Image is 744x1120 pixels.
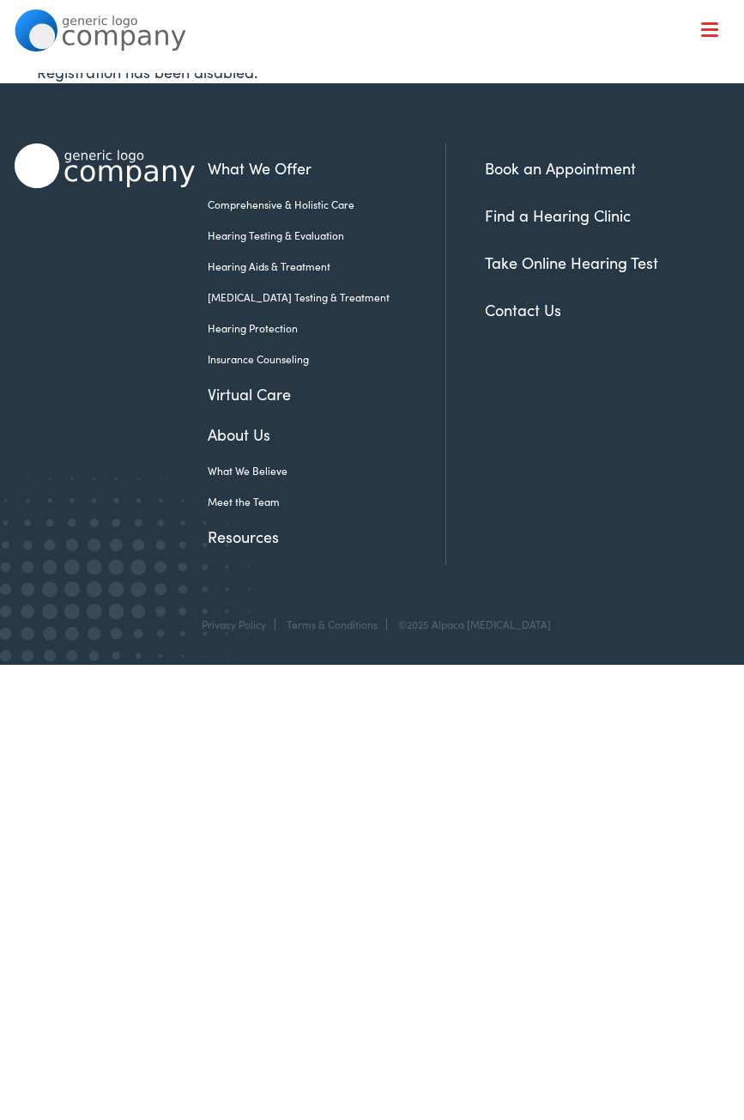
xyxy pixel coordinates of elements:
a: What We Offer [208,156,419,180]
div: ©2025 Alpaca [MEDICAL_DATA] [390,618,551,630]
img: Alpaca Audiology [15,143,195,188]
a: Resources [208,525,419,548]
a: Comprehensive & Holistic Care [208,197,419,212]
a: Privacy Policy [202,617,266,631]
a: Contact Us [485,299,561,320]
a: What We Offer [27,69,729,122]
a: Hearing Testing & Evaluation [208,228,419,243]
a: Take Online Hearing Test [485,252,658,273]
a: Virtual Care [208,382,419,405]
a: Hearing Aids & Treatment [208,259,419,274]
a: Find a Hearing Clinic [485,204,631,226]
a: Book an Appointment [485,157,636,179]
a: [MEDICAL_DATA] Testing & Treatment [208,289,419,305]
a: Meet the Team [208,494,419,509]
a: About Us [208,423,419,446]
a: Hearing Protection [208,320,419,336]
a: Terms & Conditions [287,617,378,631]
a: Insurance Counseling [208,351,419,367]
a: What We Believe [208,463,419,478]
